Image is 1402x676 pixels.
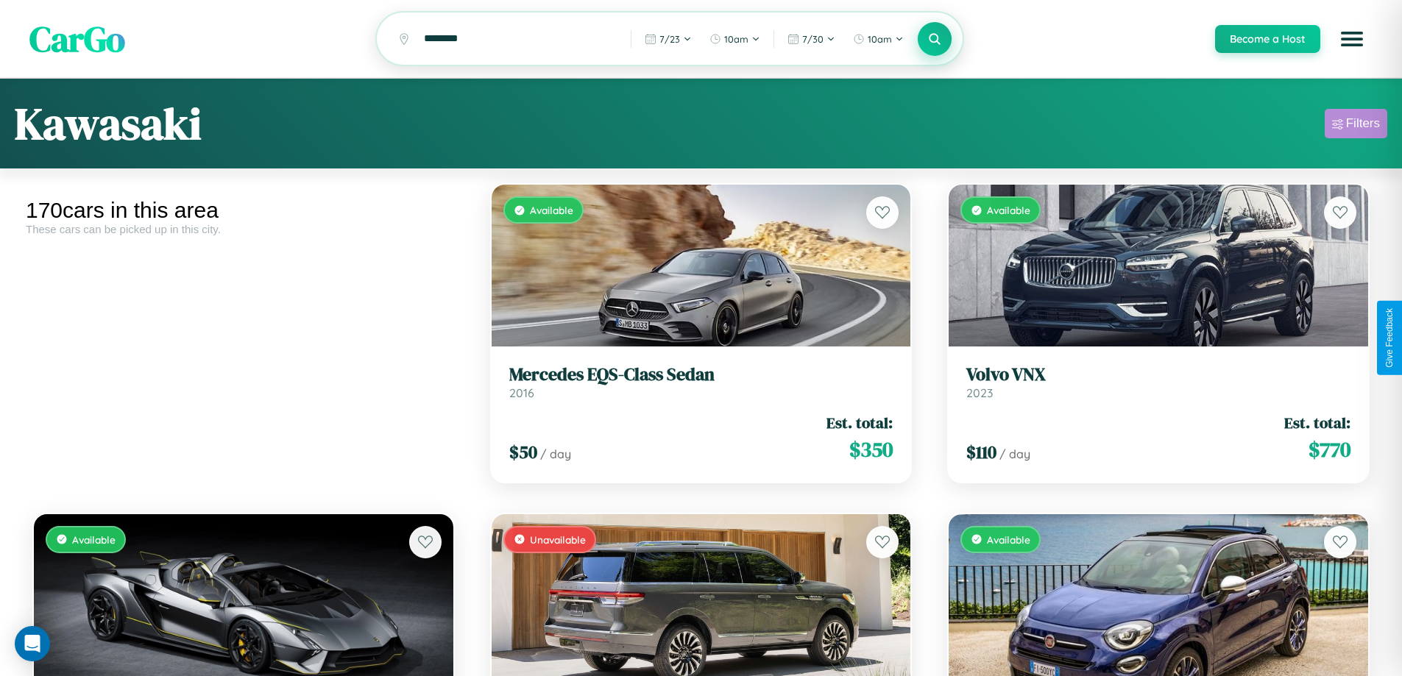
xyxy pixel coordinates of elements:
button: Open menu [1331,18,1373,60]
span: 7 / 30 [802,33,824,45]
button: Become a Host [1215,25,1320,53]
h3: Mercedes EQS-Class Sedan [509,364,893,385]
span: / day [540,446,571,461]
span: Est. total: [1284,412,1350,433]
div: Give Feedback [1384,308,1395,368]
span: Available [530,204,573,216]
button: 7/23 [637,27,699,51]
span: Unavailable [530,533,586,546]
div: These cars can be picked up in this city. [26,223,461,235]
h1: Kawasaki [15,93,202,154]
a: Mercedes EQS-Class Sedan2016 [509,364,893,400]
div: 170 cars in this area [26,198,461,223]
span: / day [999,446,1030,461]
span: $ 350 [849,435,893,464]
span: 2023 [966,385,993,400]
span: 2016 [509,385,534,400]
button: 7/30 [780,27,843,51]
span: 7 / 23 [659,33,680,45]
h3: Volvo VNX [966,364,1350,385]
span: $ 770 [1309,435,1350,464]
span: CarGo [29,15,125,63]
span: Available [987,533,1030,546]
span: 10am [868,33,892,45]
span: $ 50 [509,440,537,464]
button: 10am [846,27,911,51]
span: $ 110 [966,440,996,464]
a: Volvo VNX2023 [966,364,1350,400]
div: Open Intercom Messenger [15,626,50,661]
span: Est. total: [826,412,893,433]
span: Available [987,204,1030,216]
span: 10am [724,33,748,45]
span: Available [72,533,116,546]
button: Filters [1325,109,1387,138]
div: Filters [1346,116,1380,131]
button: 10am [702,27,768,51]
